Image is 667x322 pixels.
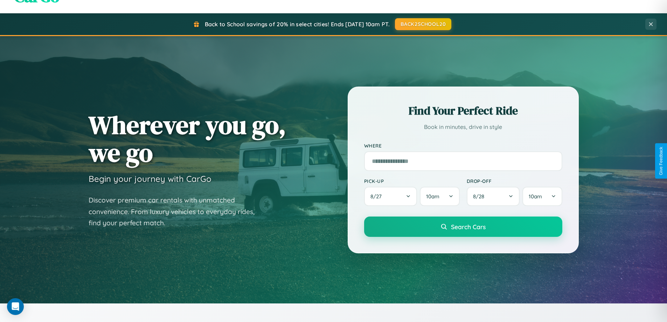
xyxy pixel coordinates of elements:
p: Discover premium car rentals with unmatched convenience. From luxury vehicles to everyday rides, ... [89,194,264,229]
span: Search Cars [451,223,486,231]
label: Drop-off [467,178,562,184]
button: 8/27 [364,187,417,206]
h2: Find Your Perfect Ride [364,103,562,118]
button: 10am [420,187,459,206]
span: Back to School savings of 20% in select cities! Ends [DATE] 10am PT. [205,21,390,28]
span: 10am [426,193,439,200]
h1: Wherever you go, we go [89,111,286,166]
button: BACK2SCHOOL20 [395,18,451,30]
p: Book in minutes, drive in style [364,122,562,132]
div: Give Feedback [659,147,663,175]
button: 8/28 [467,187,520,206]
button: Search Cars [364,217,562,237]
span: 8 / 28 [473,193,488,200]
span: 8 / 27 [370,193,385,200]
button: 10am [522,187,562,206]
label: Where [364,143,562,149]
span: 10am [529,193,542,200]
div: Open Intercom Messenger [7,298,24,315]
h3: Begin your journey with CarGo [89,173,211,184]
label: Pick-up [364,178,460,184]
